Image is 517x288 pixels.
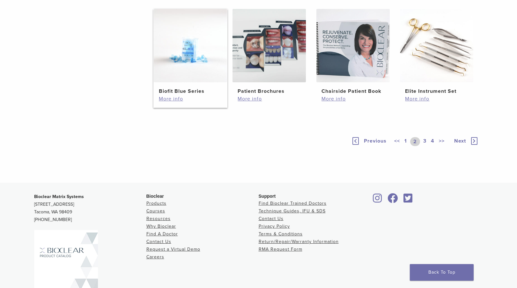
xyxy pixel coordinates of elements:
a: Privacy Policy [259,224,290,229]
a: Elite Instrument SetElite Instrument Set [400,9,474,95]
a: More info [405,95,468,103]
a: << [393,137,401,146]
a: Bioclear [386,197,400,203]
h2: Patient Brochures [238,87,301,95]
a: 4 [430,137,436,146]
a: More info [238,95,301,103]
a: 3 [422,137,428,146]
h2: Chairside Patient Book [321,87,385,95]
a: Bioclear [402,197,415,203]
a: More info [159,95,222,103]
a: Request a Virtual Demo [146,247,200,252]
a: Courses [146,208,165,214]
a: More info [321,95,385,103]
a: Contact Us [259,216,284,221]
span: Bioclear [146,194,164,199]
a: Terms & Conditions [259,231,303,237]
a: Return/Repair/Warranty Information [259,239,339,244]
a: Biofit Blue SeriesBiofit Blue Series [153,9,228,95]
a: Products [146,201,166,206]
a: Careers [146,254,164,260]
a: Why Bioclear [146,224,176,229]
a: 2 [410,137,420,146]
a: Technique Guides, IFU & SDS [259,208,326,214]
a: Find Bioclear Trained Doctors [259,201,327,206]
a: Back To Top [410,264,474,281]
h2: Biofit Blue Series [159,87,222,95]
strong: Bioclear Matrix Systems [34,194,84,199]
p: [STREET_ADDRESS] Tacoma, WA 98409 [PHONE_NUMBER] [34,193,146,224]
a: Chairside Patient BookChairside Patient Book [316,9,390,95]
h2: Elite Instrument Set [405,87,468,95]
img: Biofit Blue Series [154,9,227,82]
img: Elite Instrument Set [400,9,473,82]
a: Contact Us [146,239,171,244]
span: Previous [364,138,387,144]
a: Resources [146,216,171,221]
span: Next [454,138,466,144]
a: Bioclear [371,197,384,203]
span: Support [259,194,276,199]
a: 1 [403,137,408,146]
img: Chairside Patient Book [316,9,390,82]
a: >> [438,137,446,146]
img: Patient Brochures [233,9,306,82]
a: Find A Doctor [146,231,178,237]
a: Patient BrochuresPatient Brochures [232,9,307,95]
a: RMA Request Form [259,247,302,252]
